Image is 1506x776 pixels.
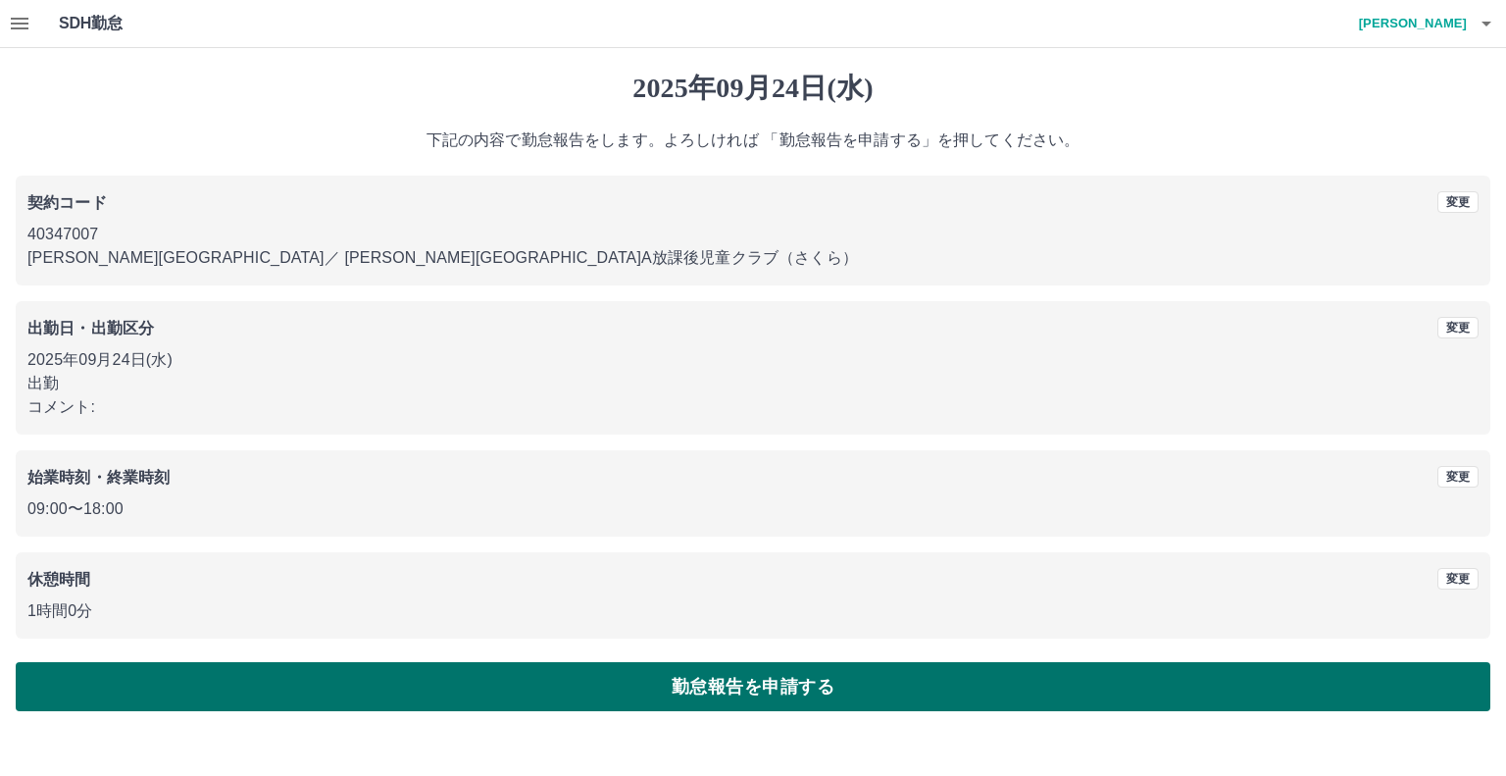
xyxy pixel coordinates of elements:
p: 下記の内容で勤怠報告をします。よろしければ 「勤怠報告を申請する」を押してください。 [16,129,1490,152]
p: コメント: [27,395,1479,419]
button: 変更 [1437,466,1479,488]
button: 変更 [1437,568,1479,590]
p: 出勤 [27,372,1479,395]
button: 変更 [1437,317,1479,338]
p: [PERSON_NAME][GEOGRAPHIC_DATA] ／ [PERSON_NAME][GEOGRAPHIC_DATA]A放課後児童クラブ（さくら） [27,246,1479,270]
b: 休憩時間 [27,571,91,588]
p: 2025年09月24日(水) [27,348,1479,372]
p: 09:00 〜 18:00 [27,497,1479,521]
p: 1時間0分 [27,599,1479,623]
b: 出勤日・出勤区分 [27,320,154,336]
b: 契約コード [27,194,107,211]
button: 勤怠報告を申請する [16,662,1490,711]
button: 変更 [1437,191,1479,213]
h1: 2025年09月24日(水) [16,72,1490,105]
b: 始業時刻・終業時刻 [27,469,170,486]
p: 40347007 [27,223,1479,246]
